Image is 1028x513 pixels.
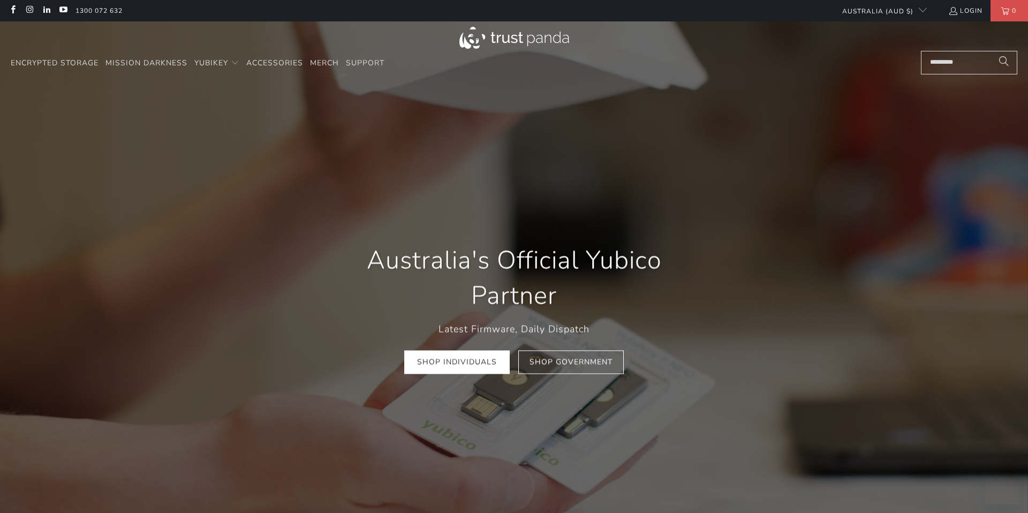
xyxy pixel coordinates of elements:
[105,51,187,76] a: Mission Darkness
[985,470,1019,504] iframe: Button to launch messaging window
[346,51,384,76] a: Support
[404,350,510,374] a: Shop Individuals
[194,51,239,76] summary: YubiKey
[246,58,303,68] span: Accessories
[246,51,303,76] a: Accessories
[42,6,51,15] a: Trust Panda Australia on LinkedIn
[346,58,384,68] span: Support
[948,5,982,17] a: Login
[459,27,569,49] img: Trust Panda Australia
[58,6,67,15] a: Trust Panda Australia on YouTube
[310,51,339,76] a: Merch
[75,5,123,17] a: 1300 072 632
[25,6,34,15] a: Trust Panda Australia on Instagram
[8,6,17,15] a: Trust Panda Australia on Facebook
[921,51,1017,74] input: Search...
[105,58,187,68] span: Mission Darkness
[337,243,691,314] h1: Australia's Official Yubico Partner
[991,51,1017,74] button: Search
[518,350,624,374] a: Shop Government
[11,58,99,68] span: Encrypted Storage
[11,51,384,76] nav: Translation missing: en.navigation.header.main_nav
[337,321,691,337] p: Latest Firmware, Daily Dispatch
[194,58,228,68] span: YubiKey
[11,51,99,76] a: Encrypted Storage
[310,58,339,68] span: Merch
